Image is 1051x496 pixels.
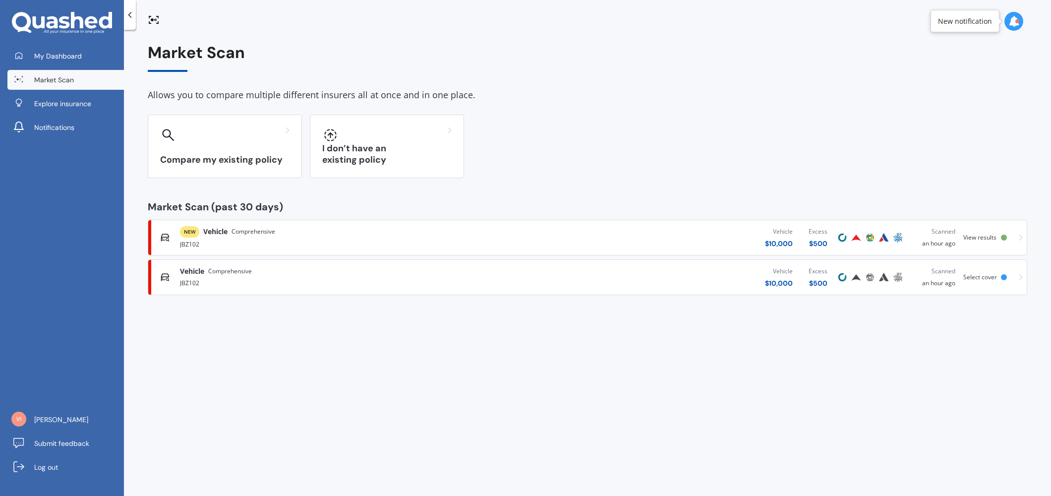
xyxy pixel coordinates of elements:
div: Allows you to compare multiple different insurers all at once and in one place. [148,88,1027,103]
a: Log out [7,457,124,477]
img: Protecta [864,271,876,283]
img: AMP [892,232,904,244]
div: Excess [809,266,827,276]
span: Comprehensive [208,266,252,276]
a: My Dashboard [7,46,124,66]
span: Select cover [963,273,997,281]
span: Market Scan [34,75,74,85]
img: Provident [850,271,862,283]
a: VehicleComprehensiveJBZ102Vehicle$10,000Excess$500CoveProvidentProtectaAutosureAMPScannedan hour ... [148,259,1027,295]
span: Notifications [34,123,74,132]
div: $ 500 [809,239,827,248]
div: $ 10,000 [765,278,793,288]
span: [PERSON_NAME] [34,415,88,425]
a: Market Scan [7,70,124,90]
div: JBZ102 [180,238,498,249]
a: Notifications [7,118,124,137]
img: Provident [850,232,862,244]
span: Submit feedback [34,438,89,448]
h3: I don’t have an existing policy [322,143,452,166]
img: AMP [892,271,904,283]
span: Explore insurance [34,99,91,109]
div: $ 500 [809,278,827,288]
a: [PERSON_NAME] [7,410,124,430]
span: Vehicle [180,266,204,276]
div: Vehicle [765,227,793,237]
div: Market Scan (past 30 days) [148,202,1027,212]
div: an hour ago [913,227,955,248]
span: View results [963,233,996,242]
a: Explore insurance [7,94,124,114]
div: Market Scan [148,44,1027,72]
img: Protecta [864,232,876,244]
div: Scanned [913,266,955,276]
div: an hour ago [913,266,955,288]
img: Autosure [878,232,890,244]
a: NEWVehicleComprehensiveJBZ102Vehicle$10,000Excess$500CoveProvidentProtectaAutosureAMPScannedan ho... [148,220,1027,255]
img: Cove [836,232,848,244]
img: Cove [836,271,848,283]
span: NEW [180,226,199,238]
div: $ 10,000 [765,239,793,248]
span: Log out [34,462,58,472]
a: Submit feedback [7,434,124,453]
div: Excess [809,227,827,237]
div: JBZ102 [180,276,498,288]
h3: Compare my existing policy [160,154,290,166]
div: Scanned [913,227,955,237]
span: Comprehensive [232,227,275,237]
img: 090ae0ebdca4cc092440aee9ee7e908d [11,412,26,427]
span: My Dashboard [34,51,82,61]
span: Vehicle [203,227,228,237]
img: Autosure [878,271,890,283]
div: New notification [938,16,992,26]
div: Vehicle [765,266,793,276]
